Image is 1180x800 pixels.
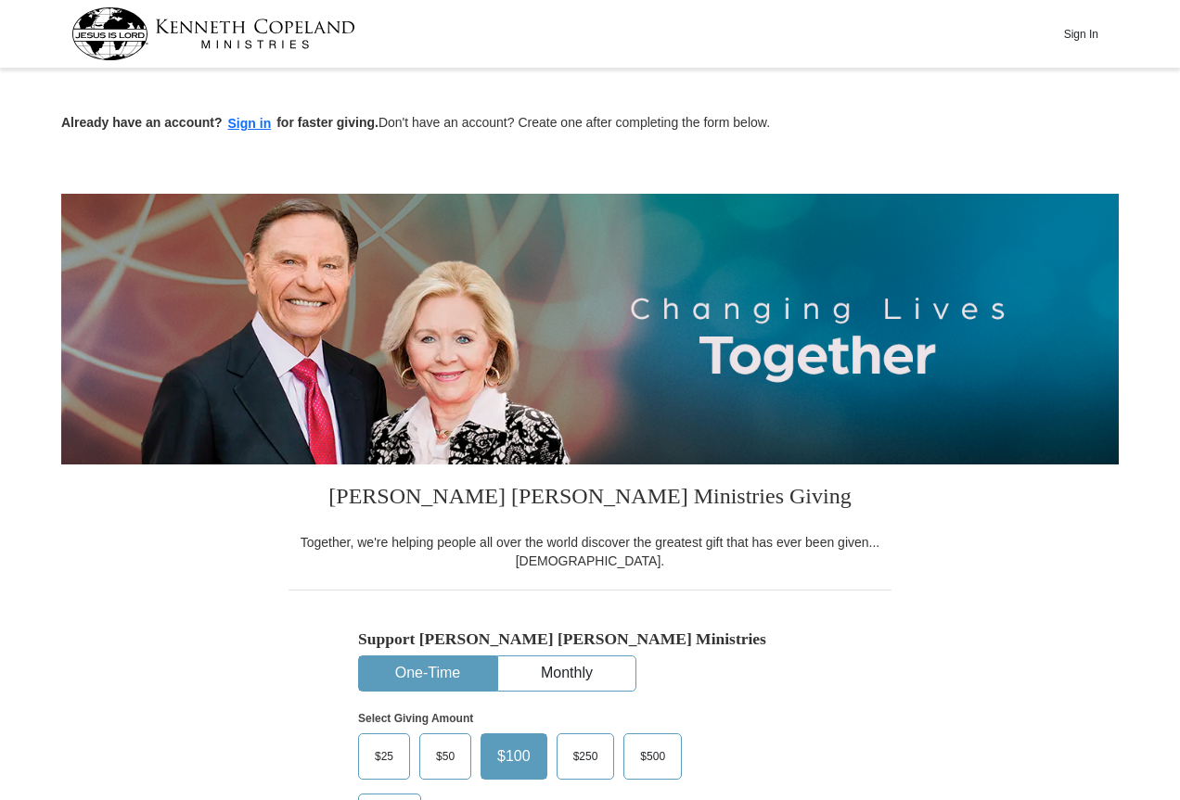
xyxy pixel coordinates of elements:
[631,743,674,770] span: $500
[488,743,540,770] span: $100
[61,115,378,130] strong: Already have an account? for faster giving.
[359,656,496,691] button: One-Time
[223,113,277,134] button: Sign in
[366,743,403,770] span: $25
[358,712,473,725] strong: Select Giving Amount
[61,113,1119,134] p: Don't have an account? Create one after completing the form below.
[1053,19,1109,48] button: Sign In
[498,656,635,691] button: Monthly
[289,464,891,533] h3: [PERSON_NAME] [PERSON_NAME] Ministries Giving
[289,533,891,570] div: Together, we're helping people all over the world discover the greatest gift that has ever been g...
[358,629,822,649] h5: Support [PERSON_NAME] [PERSON_NAME] Ministries
[564,743,608,770] span: $250
[427,743,464,770] span: $50
[71,7,355,60] img: kcm-header-logo.svg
